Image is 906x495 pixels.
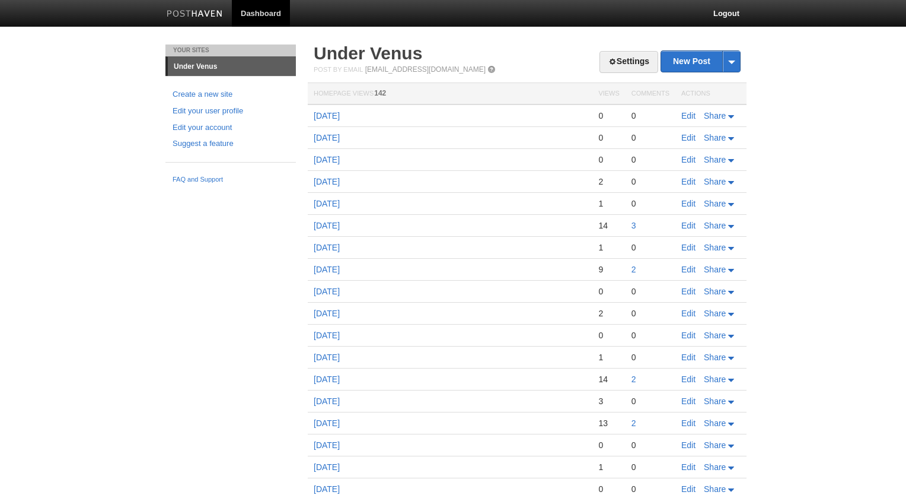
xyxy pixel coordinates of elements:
[631,242,669,253] div: 0
[704,177,726,186] span: Share
[631,132,669,143] div: 0
[681,462,696,472] a: Edit
[704,111,726,120] span: Share
[314,396,340,406] a: [DATE]
[704,353,726,362] span: Share
[598,418,619,429] div: 13
[599,51,658,73] a: Settings
[704,440,726,450] span: Share
[704,462,726,472] span: Share
[598,220,619,231] div: 14
[314,462,340,472] a: [DATE]
[631,198,669,209] div: 0
[631,308,669,319] div: 0
[704,265,726,274] span: Share
[675,83,747,105] th: Actions
[308,83,592,105] th: Homepage Views
[173,122,289,134] a: Edit your account
[168,57,296,76] a: Under Venus
[598,462,619,472] div: 1
[598,264,619,275] div: 9
[704,287,726,296] span: Share
[704,331,726,340] span: Share
[681,309,696,318] a: Edit
[173,138,289,150] a: Suggest a feature
[681,396,696,406] a: Edit
[704,243,726,252] span: Share
[314,111,340,120] a: [DATE]
[704,396,726,406] span: Share
[598,352,619,363] div: 1
[631,265,636,274] a: 2
[681,155,696,164] a: Edit
[681,111,696,120] a: Edit
[374,89,386,97] span: 142
[365,65,486,74] a: [EMAIL_ADDRESS][DOMAIN_NAME]
[631,176,669,187] div: 0
[704,221,726,230] span: Share
[681,353,696,362] a: Edit
[592,83,625,105] th: Views
[704,484,726,494] span: Share
[314,133,340,142] a: [DATE]
[314,440,340,450] a: [DATE]
[314,375,340,384] a: [DATE]
[314,484,340,494] a: [DATE]
[314,66,363,73] span: Post by Email
[314,243,340,252] a: [DATE]
[626,83,675,105] th: Comments
[681,484,696,494] a: Edit
[314,199,340,208] a: [DATE]
[598,242,619,253] div: 1
[314,331,340,340] a: [DATE]
[598,154,619,165] div: 0
[598,374,619,385] div: 14
[314,221,340,230] a: [DATE]
[681,440,696,450] a: Edit
[704,155,726,164] span: Share
[631,286,669,297] div: 0
[631,110,669,121] div: 0
[681,133,696,142] a: Edit
[598,396,619,407] div: 3
[598,132,619,143] div: 0
[314,418,340,428] a: [DATE]
[681,221,696,230] a: Edit
[681,177,696,186] a: Edit
[167,10,223,19] img: Posthaven-bar
[598,110,619,121] div: 0
[704,309,726,318] span: Share
[661,51,740,72] a: New Post
[173,105,289,118] a: Edit your user profile
[598,484,619,494] div: 0
[631,330,669,341] div: 0
[173,174,289,185] a: FAQ and Support
[704,199,726,208] span: Share
[631,221,636,230] a: 3
[314,309,340,318] a: [DATE]
[631,418,636,428] a: 2
[598,308,619,319] div: 2
[314,353,340,362] a: [DATE]
[314,177,340,186] a: [DATE]
[598,330,619,341] div: 0
[314,155,340,164] a: [DATE]
[631,396,669,407] div: 0
[165,45,296,56] li: Your Sites
[598,286,619,297] div: 0
[704,375,726,384] span: Share
[598,198,619,209] div: 1
[704,133,726,142] span: Share
[631,154,669,165] div: 0
[314,43,422,63] a: Under Venus
[631,484,669,494] div: 0
[631,462,669,472] div: 0
[681,375,696,384] a: Edit
[681,243,696,252] a: Edit
[631,440,669,450] div: 0
[704,418,726,428] span: Share
[681,265,696,274] a: Edit
[681,287,696,296] a: Edit
[631,375,636,384] a: 2
[681,199,696,208] a: Edit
